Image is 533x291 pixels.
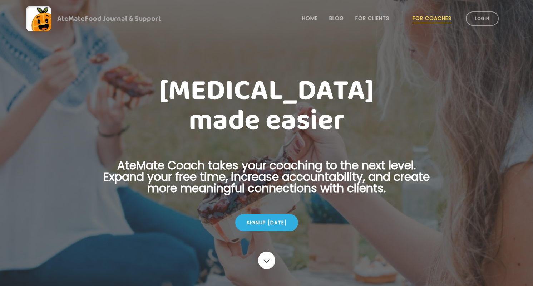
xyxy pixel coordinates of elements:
[355,15,389,21] a: For Clients
[302,15,318,21] a: Home
[329,15,344,21] a: Blog
[92,76,441,136] h1: [MEDICAL_DATA] made easier
[466,11,499,26] a: Login
[92,160,441,203] p: AteMate Coach takes your coaching to the next level. Expand your free time, increase accountabili...
[51,13,161,24] div: AteMate
[235,214,298,231] div: Signup [DATE]
[85,13,161,24] span: Food Journal & Support
[413,15,451,21] a: For Coaches
[26,6,507,31] a: AteMateFood Journal & Support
